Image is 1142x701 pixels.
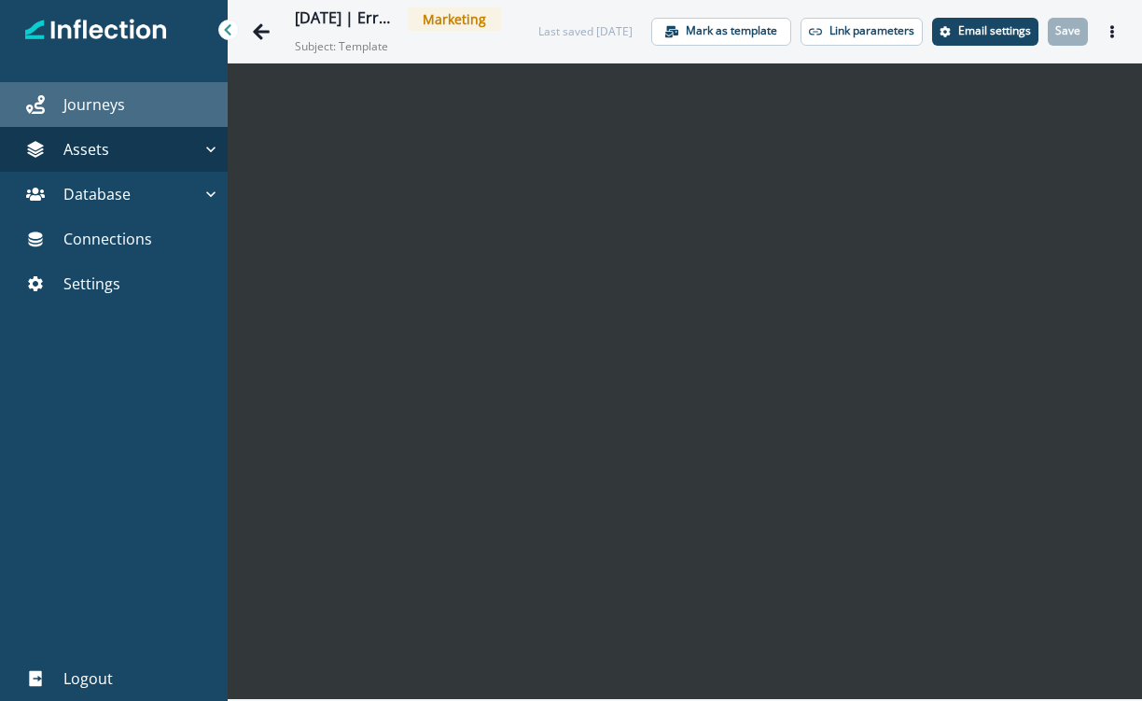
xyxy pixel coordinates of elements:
p: Email settings [958,24,1031,37]
div: Last saved [DATE] [538,23,633,40]
span: Marketing [408,7,501,31]
button: Save [1048,18,1088,46]
div: [DATE] | Errors & Tracing Power User - Logs Email 2 [295,9,393,30]
button: Link parameters [801,18,923,46]
p: Mark as template [686,24,777,37]
button: Mark as template [651,18,791,46]
p: Subject: Template [295,31,481,55]
p: Save [1055,24,1080,37]
p: Journeys [63,93,125,116]
p: Connections [63,228,152,250]
p: Settings [63,273,120,295]
img: Inflection [25,17,168,43]
p: Assets [63,138,109,161]
button: Settings [932,18,1038,46]
button: Actions [1097,18,1127,46]
p: Link parameters [829,24,914,37]
p: Logout [63,667,113,690]
p: Database [63,183,131,205]
button: Go back [243,13,280,50]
